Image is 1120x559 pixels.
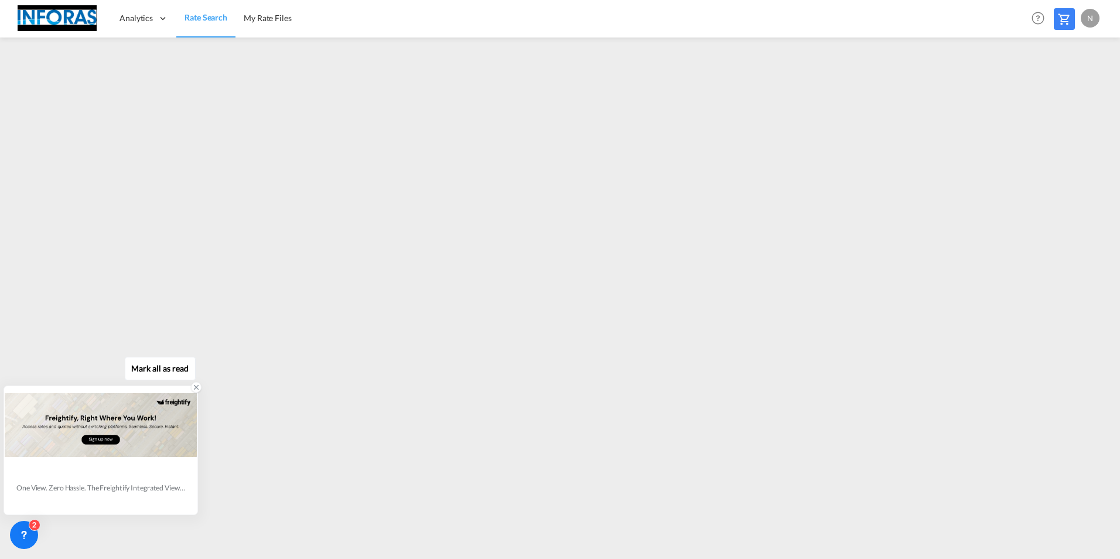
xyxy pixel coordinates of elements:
[185,12,227,22] span: Rate Search
[1028,8,1048,28] span: Help
[1028,8,1054,29] div: Help
[1081,9,1099,28] div: N
[119,12,153,24] span: Analytics
[18,5,97,32] img: eff75c7098ee11eeb65dd1c63e392380.jpg
[244,13,292,23] span: My Rate Files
